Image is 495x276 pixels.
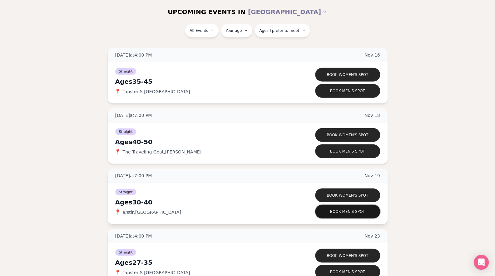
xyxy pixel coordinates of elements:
[115,112,152,118] span: [DATE] at 7:00 PM
[255,24,310,38] button: Ages I prefer to meet
[315,205,380,218] button: Book men's spot
[115,128,136,135] span: Straight
[123,209,181,215] span: a/stir , [GEOGRAPHIC_DATA]
[115,89,120,94] span: 📍
[315,144,380,158] button: Book men's spot
[115,233,152,239] span: [DATE] at 4:00 PM
[364,173,380,179] span: Nov 19
[115,189,136,195] span: Straight
[115,77,291,86] div: Ages 35-45
[259,28,299,33] span: Ages I prefer to meet
[221,24,252,38] button: Your age
[315,84,380,98] button: Book men's spot
[115,249,136,256] span: Straight
[190,28,208,33] span: All Events
[115,52,152,58] span: [DATE] at 4:00 PM
[115,210,120,215] span: 📍
[168,8,245,16] span: UPCOMING EVENTS IN
[315,249,380,263] button: Book women's spot
[315,188,380,202] button: Book women's spot
[364,52,380,58] span: Nov 16
[123,149,201,155] span: The Traveling Goat , [PERSON_NAME]
[474,255,489,270] div: Open Intercom Messenger
[123,269,190,276] span: Tapster , S [GEOGRAPHIC_DATA]
[123,88,190,95] span: Tapster , S [GEOGRAPHIC_DATA]
[115,173,152,179] span: [DATE] at 7:00 PM
[115,258,291,267] div: Ages 27-35
[225,28,242,33] span: Your age
[185,24,219,38] button: All Events
[115,270,120,275] span: 📍
[315,128,380,142] button: Book women's spot
[315,68,380,82] button: Book women's spot
[115,198,291,207] div: Ages 30-40
[364,112,380,118] span: Nov 18
[115,68,136,75] span: Straight
[115,149,120,154] span: 📍
[248,5,327,19] button: [GEOGRAPHIC_DATA]
[364,233,380,239] span: Nov 23
[115,138,291,146] div: Ages 40-50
